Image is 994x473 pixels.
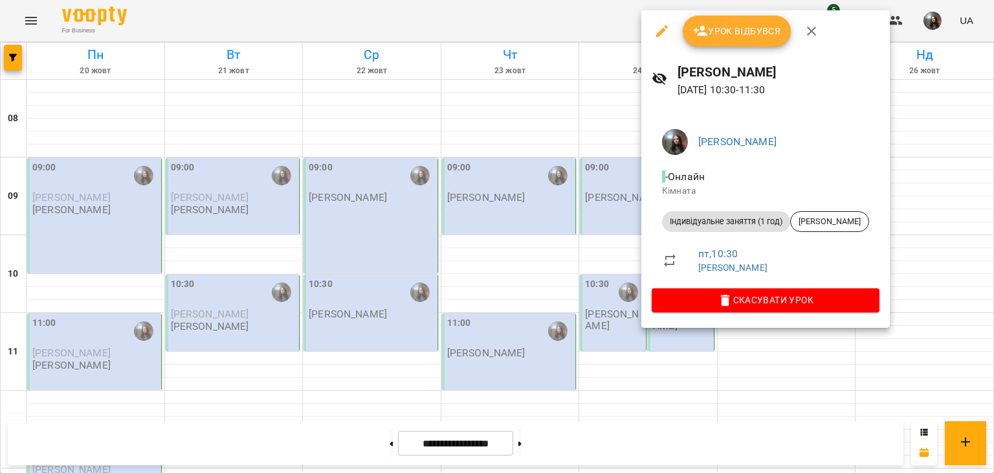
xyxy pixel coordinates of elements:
[790,211,869,232] div: [PERSON_NAME]
[698,135,777,148] a: [PERSON_NAME]
[662,170,707,183] span: - Онлайн
[662,129,688,155] img: 3223da47ea16ff58329dec54ac365d5d.JPG
[698,262,768,273] a: [PERSON_NAME]
[652,288,879,312] button: Скасувати Урок
[662,292,869,308] span: Скасувати Урок
[683,16,791,47] button: Урок відбувся
[698,248,738,260] a: пт , 10:30
[662,185,869,198] p: Кімната
[693,23,781,39] span: Урок відбувся
[678,82,879,98] p: [DATE] 10:30 - 11:30
[678,62,879,82] h6: [PERSON_NAME]
[662,216,790,227] span: Індивідуальне заняття (1 год)
[791,216,868,227] span: [PERSON_NAME]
